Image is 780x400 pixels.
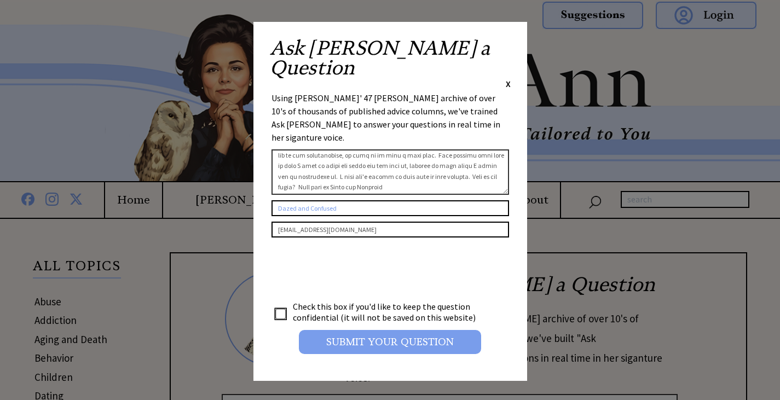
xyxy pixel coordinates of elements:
[271,200,509,216] input: Your Name or Nickname (Optional)
[299,330,481,354] input: Submit your Question
[270,38,511,78] h2: Ask [PERSON_NAME] a Question
[506,78,511,89] span: X
[292,300,486,323] td: Check this box if you'd like to keep the question confidential (it will not be saved on this webs...
[271,248,438,291] iframe: reCAPTCHA
[271,91,509,144] div: Using [PERSON_NAME]' 47 [PERSON_NAME] archive of over 10's of thousands of published advice colum...
[271,222,509,237] input: Your Email Address (Optional if you would like notifications on this post)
